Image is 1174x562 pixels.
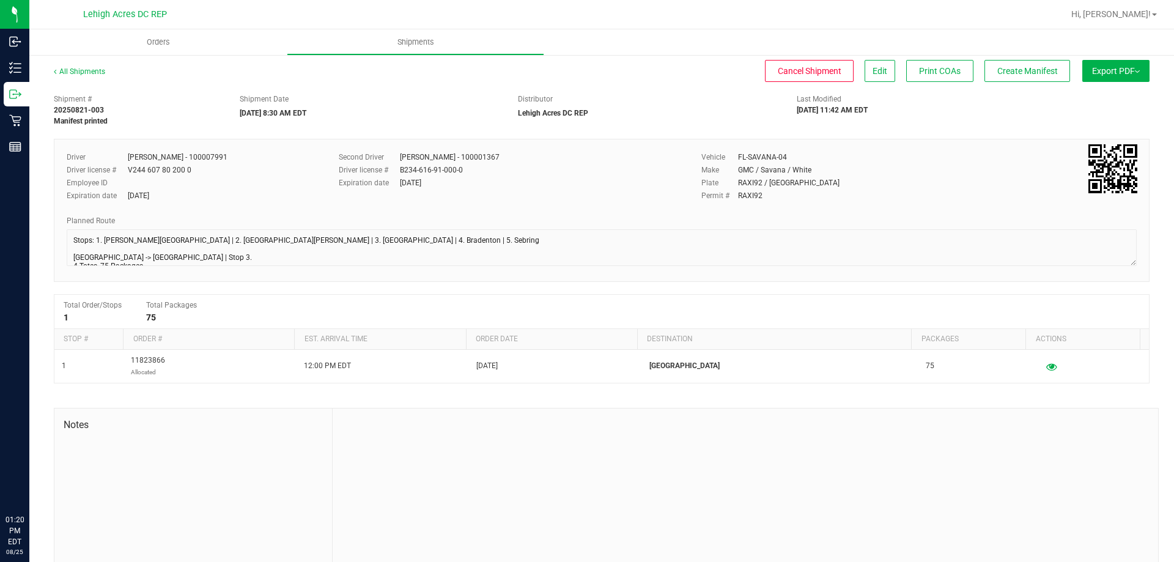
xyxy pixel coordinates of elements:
th: Order # [123,329,294,350]
inline-svg: Inventory [9,62,21,74]
label: Expiration date [67,190,128,201]
span: Shipments [381,37,451,48]
span: 1 [62,360,66,372]
inline-svg: Retail [9,114,21,127]
label: Driver license # [339,165,400,176]
label: Driver [67,152,128,163]
button: Export PDF [1082,60,1150,82]
th: Packages [911,329,1025,350]
div: RAXI92 [738,190,762,201]
a: Orders [29,29,287,55]
span: 75 [926,360,934,372]
label: Vehicle [701,152,738,163]
iframe: Resource center unread badge [36,462,51,477]
th: Est. arrival time [294,329,465,350]
p: Allocated [131,366,165,378]
label: Driver license # [67,165,128,176]
strong: 75 [146,312,156,322]
div: RAXI92 / [GEOGRAPHIC_DATA] [738,177,840,188]
qrcode: 20250821-003 [1088,144,1137,193]
span: Cancel Shipment [778,66,841,76]
span: 11823866 [131,355,165,378]
a: Shipments [287,29,544,55]
label: Expiration date [339,177,400,188]
p: [GEOGRAPHIC_DATA] [649,360,911,372]
img: Scan me! [1088,144,1137,193]
label: Distributor [518,94,553,105]
strong: Lehigh Acres DC REP [518,109,588,117]
th: Actions [1025,329,1140,350]
label: Last Modified [797,94,841,105]
strong: 20250821-003 [54,106,104,114]
th: Destination [637,329,911,350]
div: V244 607 80 200 0 [128,165,191,176]
inline-svg: Outbound [9,88,21,100]
th: Order date [466,329,637,350]
span: Lehigh Acres DC REP [83,9,167,20]
div: GMC / Savana / White [738,165,811,176]
label: Permit # [701,190,738,201]
strong: Manifest printed [54,117,108,125]
label: Make [701,165,738,176]
button: Create Manifest [984,60,1070,82]
label: Shipment Date [240,94,289,105]
button: Cancel Shipment [765,60,854,82]
iframe: Resource center [12,464,49,501]
span: Orders [130,37,186,48]
strong: [DATE] 8:30 AM EDT [240,109,306,117]
label: Employee ID [67,177,128,188]
inline-svg: Inbound [9,35,21,48]
th: Stop # [54,329,123,350]
div: B234-616-91-000-0 [400,165,463,176]
inline-svg: Reports [9,141,21,153]
label: Plate [701,177,738,188]
div: [PERSON_NAME] - 100001367 [400,152,500,163]
strong: 1 [64,312,68,322]
label: Second Driver [339,152,400,163]
p: 01:20 PM EDT [6,514,24,547]
span: Total Packages [146,301,197,309]
div: [PERSON_NAME] - 100007991 [128,152,227,163]
div: FL-SAVANA-04 [738,152,787,163]
span: Create Manifest [997,66,1058,76]
button: Edit [865,60,895,82]
a: All Shipments [54,67,105,76]
span: Notes [64,418,323,432]
span: Edit [873,66,887,76]
div: [DATE] [128,190,149,201]
span: Hi, [PERSON_NAME]! [1071,9,1151,19]
div: [DATE] [400,177,421,188]
span: [DATE] [476,360,498,372]
span: Shipment # [54,94,221,105]
strong: [DATE] 11:42 AM EDT [797,106,868,114]
span: Total Order/Stops [64,301,122,309]
span: Print COAs [919,66,961,76]
span: 12:00 PM EDT [304,360,351,372]
button: Print COAs [906,60,973,82]
span: Planned Route [67,216,115,225]
p: 08/25 [6,547,24,556]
